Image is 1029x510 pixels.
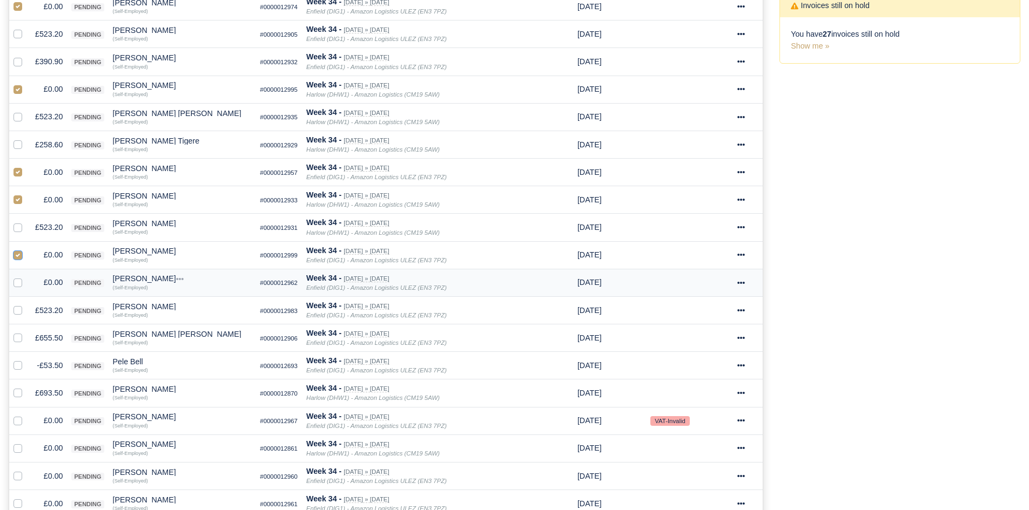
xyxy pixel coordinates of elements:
strong: Week 34 - [306,467,341,475]
i: Harlow (DHW1) - Amazon Logistics (CM19 5AW) [306,146,440,153]
div: [PERSON_NAME] [PERSON_NAME] [113,330,252,338]
small: [DATE] » [DATE] [344,413,389,420]
small: [DATE] » [DATE] [344,248,389,255]
td: £523.20 [31,214,67,241]
i: Harlow (DHW1) - Amazon Logistics (CM19 5AW) [306,450,440,457]
small: [DATE] » [DATE] [344,468,389,475]
span: 1 week from now [577,361,602,370]
strong: Week 34 - [306,163,341,172]
div: [PERSON_NAME] [113,165,252,172]
small: [DATE] » [DATE] [344,275,389,282]
div: [PERSON_NAME] [113,275,252,282]
span: pending [71,58,104,66]
h6: Invoices still on hold [791,1,870,10]
strong: Week 34 - [306,356,341,365]
small: [DATE] » [DATE] [344,220,389,227]
small: (Self-Employed) [113,36,148,42]
i: Enfield (DIG1) - Amazon Logistics ULEZ (EN3 7PZ) [306,64,447,70]
strong: Week 34 - [306,494,341,503]
small: [DATE] » [DATE] [344,54,389,61]
strong: Week 34 - [306,301,341,310]
td: £523.20 [31,296,67,324]
td: £655.50 [31,324,67,352]
small: [DATE] » [DATE] [344,137,389,144]
span: pending [71,141,104,149]
i: Harlow (DHW1) - Amazon Logistics (CM19 5AW) [306,201,440,208]
small: #0000012870 [260,390,298,397]
td: £523.20 [31,21,67,48]
span: 1 week from now [577,250,602,259]
small: #0000012995 [260,86,298,93]
span: pending [71,113,104,121]
td: £258.60 [31,131,67,158]
i: Enfield (DIG1) - Amazon Logistics ULEZ (EN3 7PZ) [306,257,447,263]
span: pending [71,31,104,39]
div: [PERSON_NAME] [113,468,252,476]
i: Enfield (DIG1) - Amazon Logistics ULEZ (EN3 7PZ) [306,284,447,291]
div: [PERSON_NAME] [113,54,252,62]
small: (Self-Employed) [113,285,148,290]
span: pending [71,473,104,481]
small: #0000012967 [260,418,298,424]
small: #0000012983 [260,308,298,314]
small: VAT-Invalid [650,416,689,426]
small: #0000012974 [260,4,298,10]
td: £0.00 [31,241,67,269]
td: £0.00 [31,407,67,434]
span: 1 week from now [577,2,602,11]
small: #0000012933 [260,197,298,203]
small: (Self-Employed) [113,257,148,263]
div: [PERSON_NAME] [113,220,252,227]
span: pending [71,279,104,287]
span: 1 week from now [577,334,602,342]
div: [PERSON_NAME] [113,81,252,89]
small: #0000012932 [260,59,298,65]
i: Enfield (DIG1) - Amazon Logistics ULEZ (EN3 7PZ) [306,8,447,15]
div: You have invoices still on hold [780,17,1020,64]
span: 1 week from now [577,140,602,149]
td: £390.90 [31,48,67,76]
i: Enfield (DIG1) - Amazon Logistics ULEZ (EN3 7PZ) [306,478,447,484]
span: 1 week from now [577,306,602,315]
small: [DATE] » [DATE] [344,496,389,503]
div: [PERSON_NAME] [113,192,252,200]
iframe: Chat Widget [835,385,1029,510]
div: [PERSON_NAME] Tigere [113,137,252,145]
span: pending [71,196,104,205]
td: £0.00 [31,462,67,489]
span: 1 week from now [577,168,602,176]
small: #0000012905 [260,31,298,38]
small: #0000012906 [260,335,298,342]
small: [DATE] » [DATE] [344,192,389,199]
span: 1 week from now [577,57,602,66]
small: #0000012957 [260,169,298,176]
div: [PERSON_NAME] [113,413,252,420]
small: [DATE] » [DATE] [344,165,389,172]
div: [PERSON_NAME] [113,303,252,310]
span: pending [71,169,104,177]
small: (Self-Employed) [113,174,148,180]
div: [PERSON_NAME] [113,496,252,504]
td: £0.00 [31,434,67,462]
strong: Week 34 - [306,439,341,448]
td: £0.00 [31,186,67,214]
small: (Self-Employed) [113,229,148,235]
strong: Week 34 - [306,108,341,117]
small: #0000012693 [260,363,298,369]
small: [DATE] » [DATE] [344,385,389,392]
strong: Week 34 - [306,246,341,255]
small: #0000012861 [260,445,298,452]
span: pending [71,224,104,232]
small: #0000012929 [260,142,298,148]
div: [PERSON_NAME] [113,440,252,448]
small: [DATE] » [DATE] [344,82,389,89]
small: #0000012935 [260,114,298,120]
